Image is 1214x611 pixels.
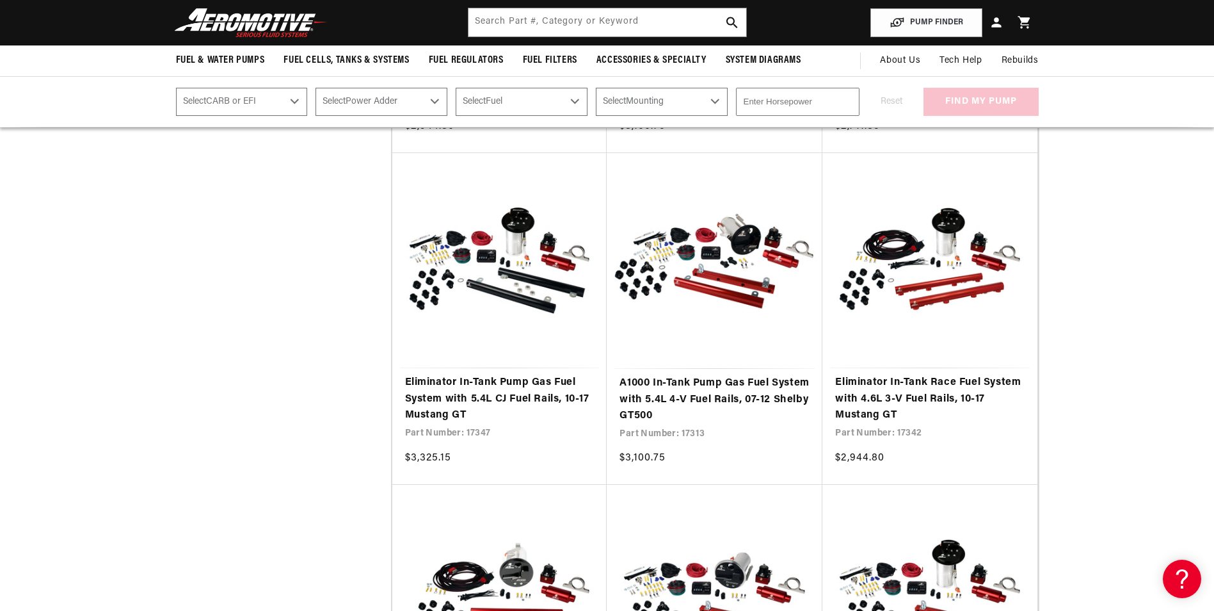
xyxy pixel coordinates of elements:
[176,54,265,67] span: Fuel & Water Pumps
[716,45,811,76] summary: System Diagrams
[939,54,982,68] span: Tech Help
[468,8,746,37] input: Search by Part Number, Category or Keyword
[1002,54,1039,68] span: Rebuilds
[619,375,810,425] a: A1000 In-Tank Pump Gas Fuel System with 5.4L 4-V Fuel Rails, 07-12 Shelby GT500
[718,8,746,37] button: search button
[736,88,859,116] input: Enter Horsepower
[870,8,982,37] button: PUMP FINDER
[930,45,991,76] summary: Tech Help
[870,45,930,76] a: About Us
[405,375,595,424] a: Eliminator In-Tank Pump Gas Fuel System with 5.4L CJ Fuel Rails, 10-17 Mustang GT
[513,45,587,76] summary: Fuel Filters
[274,45,419,76] summary: Fuel Cells, Tanks & Systems
[419,45,513,76] summary: Fuel Regulators
[284,54,409,67] span: Fuel Cells, Tanks & Systems
[315,88,447,116] select: Power Adder
[166,45,275,76] summary: Fuel & Water Pumps
[596,88,728,116] select: Mounting
[587,45,716,76] summary: Accessories & Specialty
[835,375,1025,424] a: Eliminator In-Tank Race Fuel System with 4.6L 3-V Fuel Rails, 10-17 Mustang GT
[880,56,920,65] span: About Us
[456,88,587,116] select: Fuel
[523,54,577,67] span: Fuel Filters
[176,88,308,116] select: CARB or EFI
[596,54,707,67] span: Accessories & Specialty
[171,8,331,38] img: Aeromotive
[992,45,1048,76] summary: Rebuilds
[726,54,801,67] span: System Diagrams
[429,54,504,67] span: Fuel Regulators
